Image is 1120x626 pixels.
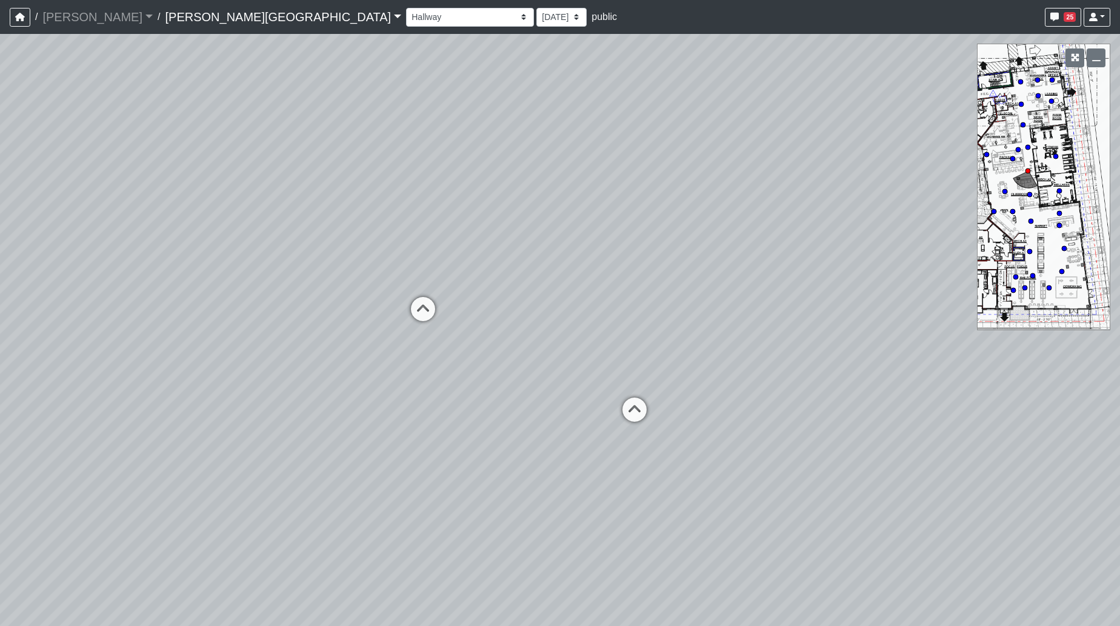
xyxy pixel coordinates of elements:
a: [PERSON_NAME][GEOGRAPHIC_DATA] [165,5,401,29]
span: public [592,12,617,22]
a: [PERSON_NAME] [42,5,153,29]
button: 25 [1045,8,1081,27]
span: 25 [1064,12,1076,22]
span: / [30,5,42,29]
span: / [153,5,165,29]
iframe: Ybug feedback widget [9,602,81,626]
